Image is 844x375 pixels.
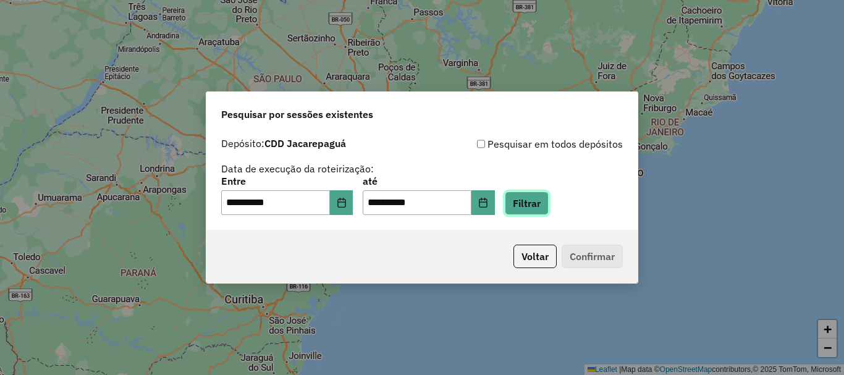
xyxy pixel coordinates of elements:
[422,137,623,151] div: Pesquisar em todos depósitos
[221,107,373,122] span: Pesquisar por sessões existentes
[221,174,353,188] label: Entre
[264,137,346,150] strong: CDD Jacarepaguá
[505,192,549,215] button: Filtrar
[513,245,557,268] button: Voltar
[363,174,494,188] label: até
[221,136,346,151] label: Depósito:
[330,190,353,215] button: Choose Date
[471,190,495,215] button: Choose Date
[221,161,374,176] label: Data de execução da roteirização:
